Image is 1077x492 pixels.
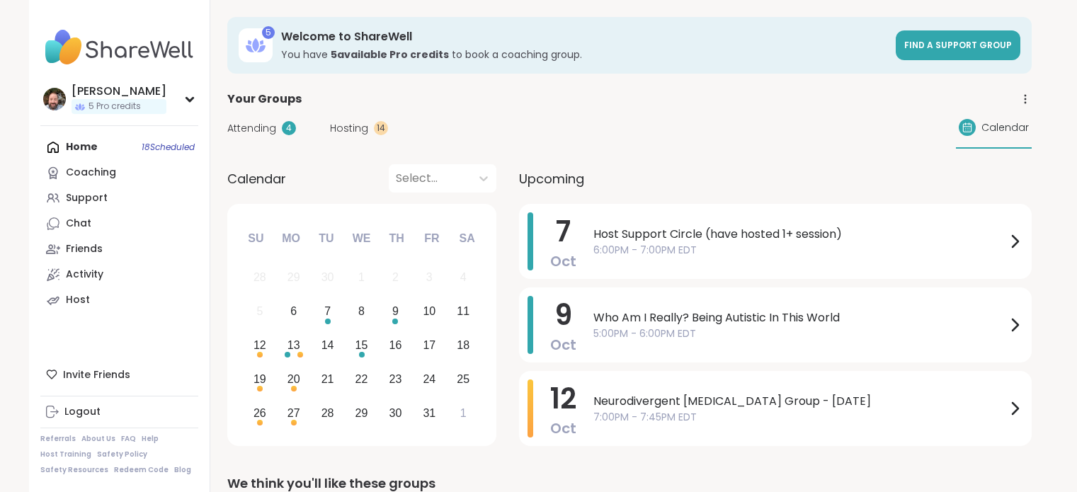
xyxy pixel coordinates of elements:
span: Attending [227,121,276,136]
span: 5:00PM - 6:00PM EDT [593,326,1006,341]
span: Who Am I Really? Being Autistic In This World [593,309,1006,326]
div: 20 [287,370,300,389]
div: Logout [64,405,101,419]
div: 6 [290,302,297,321]
h3: You have to book a coaching group. [281,47,887,62]
div: We [346,223,377,254]
div: 30 [389,404,402,423]
div: Choose Saturday, October 11th, 2025 [448,297,479,327]
span: Oct [550,418,576,438]
div: Not available Friday, October 3rd, 2025 [414,263,445,293]
div: Choose Sunday, October 12th, 2025 [245,331,275,361]
div: Choose Thursday, October 16th, 2025 [380,331,411,361]
div: 22 [355,370,368,389]
div: Friends [66,242,103,256]
div: 19 [253,370,266,389]
div: 17 [423,336,435,355]
a: Safety Policy [97,450,147,459]
span: Calendar [227,169,286,188]
div: 28 [253,268,266,287]
div: 14 [321,336,334,355]
div: Host [66,293,90,307]
div: Choose Friday, October 24th, 2025 [414,364,445,394]
div: Not available Saturday, October 4th, 2025 [448,263,479,293]
span: 12 [550,379,576,418]
span: Host Support Circle (have hosted 1+ session) [593,226,1006,243]
div: Not available Wednesday, October 1st, 2025 [346,263,377,293]
div: 5 [262,26,275,39]
span: Upcoming [519,169,584,188]
span: Oct [550,335,576,355]
div: 29 [287,268,300,287]
div: Choose Tuesday, October 14th, 2025 [312,331,343,361]
div: Sa [451,223,482,254]
div: 16 [389,336,402,355]
div: 29 [355,404,368,423]
div: Tu [311,223,342,254]
div: 1 [358,268,365,287]
div: Fr [416,223,448,254]
div: 25 [457,370,469,389]
a: Blog [174,465,191,475]
div: Choose Wednesday, October 8th, 2025 [346,297,377,327]
div: 11 [457,302,469,321]
div: 31 [423,404,435,423]
div: 26 [253,404,266,423]
a: FAQ [121,434,136,444]
div: 24 [423,370,435,389]
div: Choose Saturday, October 18th, 2025 [448,331,479,361]
div: 27 [287,404,300,423]
a: Chat [40,211,198,236]
div: 13 [287,336,300,355]
div: Coaching [66,166,116,180]
div: Choose Saturday, October 25th, 2025 [448,364,479,394]
div: Choose Friday, October 17th, 2025 [414,331,445,361]
div: 5 [256,302,263,321]
b: 5 available Pro credit s [331,47,449,62]
div: Invite Friends [40,362,198,387]
div: Not available Sunday, October 5th, 2025 [245,297,275,327]
div: 7 [324,302,331,321]
a: About Us [81,434,115,444]
a: Friends [40,236,198,262]
div: Choose Tuesday, October 7th, 2025 [312,297,343,327]
span: 5 Pro credits [89,101,141,113]
div: 23 [389,370,402,389]
div: 15 [355,336,368,355]
div: Not available Monday, September 29th, 2025 [278,263,309,293]
div: Support [66,191,108,205]
div: 14 [374,121,388,135]
div: Chat [66,217,91,231]
span: Your Groups [227,91,302,108]
iframe: Spotlight [183,168,195,179]
div: Choose Saturday, November 1st, 2025 [448,398,479,428]
div: 4 [460,268,467,287]
a: Support [40,185,198,211]
div: month 2025-10 [243,261,480,430]
a: Activity [40,262,198,287]
span: Oct [550,251,576,271]
div: Mo [275,223,307,254]
div: 8 [358,302,365,321]
a: Host Training [40,450,91,459]
div: 12 [253,336,266,355]
div: Th [381,223,412,254]
div: Choose Sunday, October 19th, 2025 [245,364,275,394]
div: Choose Wednesday, October 29th, 2025 [346,398,377,428]
a: Help [142,434,159,444]
span: Calendar [981,120,1029,135]
div: 28 [321,404,334,423]
div: 1 [460,404,467,423]
a: Safety Resources [40,465,108,475]
div: Not available Sunday, September 28th, 2025 [245,263,275,293]
span: 7:00PM - 7:45PM EDT [593,410,1006,425]
div: Choose Thursday, October 30th, 2025 [380,398,411,428]
div: Activity [66,268,103,282]
div: Not available Thursday, October 2nd, 2025 [380,263,411,293]
a: Referrals [40,434,76,444]
div: Choose Thursday, October 9th, 2025 [380,297,411,327]
div: 18 [457,336,469,355]
div: Choose Monday, October 27th, 2025 [278,398,309,428]
span: Hosting [330,121,368,136]
div: Choose Wednesday, October 22nd, 2025 [346,364,377,394]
